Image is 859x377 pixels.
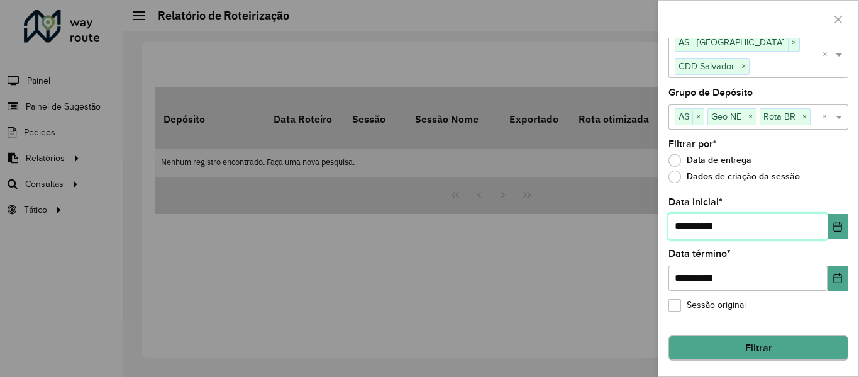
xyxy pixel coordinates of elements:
[799,110,810,125] span: ×
[745,110,756,125] span: ×
[822,47,833,62] span: Clear all
[668,248,727,259] font: Data término
[745,342,772,353] font: Filtrar
[708,109,745,124] span: Geo NE
[675,35,788,50] span: AS - [GEOGRAPHIC_DATA]
[687,300,746,310] font: Sessão original
[692,110,704,125] span: ×
[687,155,751,165] font: Data de entrega
[668,196,719,207] font: Data inicial
[760,109,799,124] span: Rota BR
[675,59,738,74] span: CDD Salvador
[822,110,833,125] span: Clear all
[687,171,800,181] font: Dados de criação da sessão
[668,138,713,149] font: Filtrar por
[668,87,753,98] font: Grupo de Depósito
[788,35,799,50] span: ×
[828,214,848,239] button: Escolha a data
[675,109,692,124] span: AS
[828,266,848,291] button: Escolha a data
[668,335,848,361] button: Filtrar
[738,59,749,74] span: ×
